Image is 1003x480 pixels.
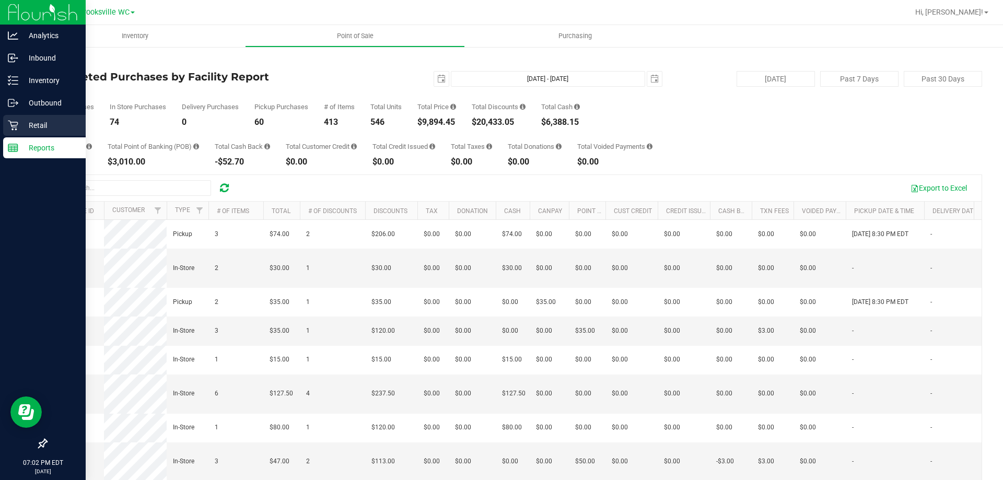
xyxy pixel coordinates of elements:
[18,97,81,109] p: Outbound
[254,118,308,126] div: 60
[472,118,526,126] div: $20,433.05
[323,31,388,41] span: Point of Sale
[800,389,816,399] span: $0.00
[270,456,289,466] span: $47.00
[8,30,18,41] inline-svg: Analytics
[455,355,471,365] span: $0.00
[215,297,218,307] span: 2
[716,229,732,239] span: $0.00
[664,423,680,432] span: $0.00
[215,229,218,239] span: 3
[536,297,556,307] span: $35.00
[215,326,218,336] span: 3
[930,263,932,273] span: -
[270,389,293,399] span: $127.50
[647,143,652,150] i: Sum of all voided payment transaction amounts, excluding tips and transaction fees, for all purch...
[904,179,974,197] button: Export to Excel
[577,143,652,150] div: Total Voided Payments
[852,229,908,239] span: [DATE] 8:30 PM EDT
[852,389,854,399] span: -
[215,389,218,399] span: 6
[716,389,732,399] span: $0.00
[10,396,42,428] iframe: Resource center
[716,263,732,273] span: $0.00
[286,158,357,166] div: $0.00
[424,263,440,273] span: $0.00
[374,207,407,215] a: Discounts
[502,263,522,273] span: $30.00
[800,263,816,273] span: $0.00
[112,206,145,214] a: Customer
[915,8,983,16] span: Hi, [PERSON_NAME]!
[536,456,552,466] span: $0.00
[371,389,395,399] span: $237.50
[758,389,774,399] span: $0.00
[800,297,816,307] span: $0.00
[108,143,199,150] div: Total Point of Banking (POB)
[455,423,471,432] span: $0.00
[472,103,526,110] div: Total Discounts
[173,423,194,432] span: In-Store
[502,229,522,239] span: $74.00
[450,103,456,110] i: Sum of the total prices of all purchases in the date range.
[5,467,81,475] p: [DATE]
[575,355,591,365] span: $0.00
[371,355,391,365] span: $15.00
[758,423,774,432] span: $0.00
[716,297,732,307] span: $0.00
[149,202,167,219] a: Filter
[8,120,18,131] inline-svg: Retail
[664,229,680,239] span: $0.00
[18,142,81,154] p: Reports
[664,389,680,399] span: $0.00
[215,263,218,273] span: 2
[8,53,18,63] inline-svg: Inbound
[612,229,628,239] span: $0.00
[716,326,732,336] span: $0.00
[758,297,774,307] span: $0.00
[173,355,194,365] span: In-Store
[575,389,591,399] span: $0.00
[612,355,628,365] span: $0.00
[245,25,465,47] a: Point of Sale
[612,297,628,307] span: $0.00
[79,8,130,17] span: Brooksville WC
[110,103,166,110] div: In Store Purchases
[372,143,435,150] div: Total Credit Issued
[930,389,932,399] span: -
[424,229,440,239] span: $0.00
[8,75,18,86] inline-svg: Inventory
[612,389,628,399] span: $0.00
[508,143,562,150] div: Total Donations
[370,118,402,126] div: 546
[852,355,854,365] span: -
[502,456,518,466] span: $0.00
[758,263,774,273] span: $0.00
[18,29,81,42] p: Analytics
[270,263,289,273] span: $30.00
[852,456,854,466] span: -
[800,326,816,336] span: $0.00
[86,143,92,150] i: Sum of the successful, non-voided CanPay payment transactions for all purchases in the date range.
[760,207,789,215] a: Txn Fees
[575,456,595,466] span: $50.00
[502,389,526,399] span: $127.50
[451,143,492,150] div: Total Taxes
[8,143,18,153] inline-svg: Reports
[434,72,449,86] span: select
[852,263,854,273] span: -
[800,355,816,365] span: $0.00
[536,423,552,432] span: $0.00
[664,355,680,365] span: $0.00
[272,207,290,215] a: Total
[173,297,192,307] span: Pickup
[758,355,774,365] span: $0.00
[351,143,357,150] i: Sum of the successful, non-voided payments using account credit for all purchases in the date range.
[270,229,289,239] span: $74.00
[664,326,680,336] span: $0.00
[270,423,289,432] span: $80.00
[716,456,734,466] span: -$3.00
[455,229,471,239] span: $0.00
[217,207,249,215] a: # of Items
[612,326,628,336] span: $0.00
